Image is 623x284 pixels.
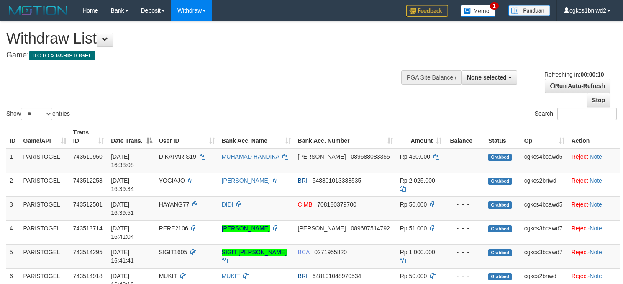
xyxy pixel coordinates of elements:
span: Rp 50.000 [400,201,427,208]
span: 743514295 [73,249,103,256]
span: [DATE] 16:41:41 [111,249,134,264]
a: Note [590,201,602,208]
img: panduan.png [508,5,550,16]
a: Note [590,273,602,279]
span: Rp 50.000 [400,273,427,279]
strong: 00:00:10 [580,71,604,78]
span: [PERSON_NAME] [298,225,346,232]
span: Grabbed [488,154,512,161]
span: Rp 51.000 [400,225,427,232]
td: · [568,220,620,244]
span: Rp 450.000 [400,153,430,160]
th: Game/API: activate to sort column ascending [20,125,70,149]
td: PARISTOGEL [20,196,70,220]
a: Stop [587,93,610,107]
img: Button%20Memo.svg [461,5,496,17]
th: Action [568,125,620,149]
span: Grabbed [488,249,512,256]
span: 743512258 [73,177,103,184]
span: 743510950 [73,153,103,160]
div: - - - [449,248,482,256]
button: None selected [461,70,517,85]
a: Reject [572,249,588,256]
td: PARISTOGEL [20,220,70,244]
div: - - - [449,272,482,280]
span: Copy 708180379700 to clipboard [317,201,356,208]
label: Search: [535,108,617,120]
span: Copy 089688083355 to clipboard [351,153,390,160]
a: Note [590,225,602,232]
a: [PERSON_NAME] [222,177,270,184]
div: - - - [449,176,482,185]
span: None selected [467,74,507,81]
span: Grabbed [488,225,512,232]
span: 1 [490,2,499,10]
a: Reject [572,201,588,208]
td: 3 [6,196,20,220]
span: YOGIAJO [159,177,185,184]
span: BRI [298,177,308,184]
a: SIGIT [PERSON_NAME] [222,249,287,256]
th: Amount: activate to sort column ascending [397,125,446,149]
td: 1 [6,149,20,173]
td: PARISTOGEL [20,149,70,173]
td: 5 [6,244,20,268]
span: Rp 1.000.000 [400,249,435,256]
a: Note [590,249,602,256]
th: Balance [445,125,485,149]
h1: Withdraw List [6,30,407,47]
td: cgkcs4bcawd5 [521,149,568,173]
span: Copy 0271955820 to clipboard [314,249,347,256]
span: Grabbed [488,201,512,209]
span: [DATE] 16:39:34 [111,177,134,192]
td: · [568,149,620,173]
span: [DATE] 16:41:04 [111,225,134,240]
span: Rp 2.025.000 [400,177,435,184]
th: ID [6,125,20,149]
img: Feedback.jpg [406,5,448,17]
td: cgkcs2briwd [521,173,568,196]
span: BCA [298,249,310,256]
span: Copy 648101048970534 to clipboard [313,273,361,279]
span: Grabbed [488,273,512,280]
span: RERE2106 [159,225,188,232]
td: 2 [6,173,20,196]
label: Show entries [6,108,70,120]
span: CIMB [298,201,313,208]
div: - - - [449,200,482,209]
span: Refreshing in: [544,71,604,78]
a: DIDI [222,201,233,208]
a: MUKIT [222,273,240,279]
span: MUKIT [159,273,177,279]
span: [PERSON_NAME] [298,153,346,160]
a: Reject [572,273,588,279]
a: MUHAMAD HANDIKA [222,153,279,160]
td: · [568,196,620,220]
th: Bank Acc. Name: activate to sort column ascending [218,125,295,149]
span: [DATE] 16:39:51 [111,201,134,216]
td: · [568,173,620,196]
a: Reject [572,177,588,184]
span: BRI [298,273,308,279]
a: Note [590,153,602,160]
span: HAYANG77 [159,201,190,208]
td: 4 [6,220,20,244]
div: PGA Site Balance / [401,70,461,85]
th: Op: activate to sort column ascending [521,125,568,149]
a: Reject [572,153,588,160]
div: - - - [449,224,482,232]
td: PARISTOGEL [20,244,70,268]
th: Bank Acc. Number: activate to sort column ascending [295,125,397,149]
th: Trans ID: activate to sort column ascending [70,125,108,149]
span: 743514918 [73,273,103,279]
span: ITOTO > PARISTOGEL [29,51,95,60]
span: Copy 548801013388535 to clipboard [313,177,361,184]
td: · [568,244,620,268]
a: Reject [572,225,588,232]
td: PARISTOGEL [20,173,70,196]
a: [PERSON_NAME] [222,225,270,232]
th: User ID: activate to sort column ascending [156,125,218,149]
span: 743512501 [73,201,103,208]
span: 743513714 [73,225,103,232]
a: Note [590,177,602,184]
